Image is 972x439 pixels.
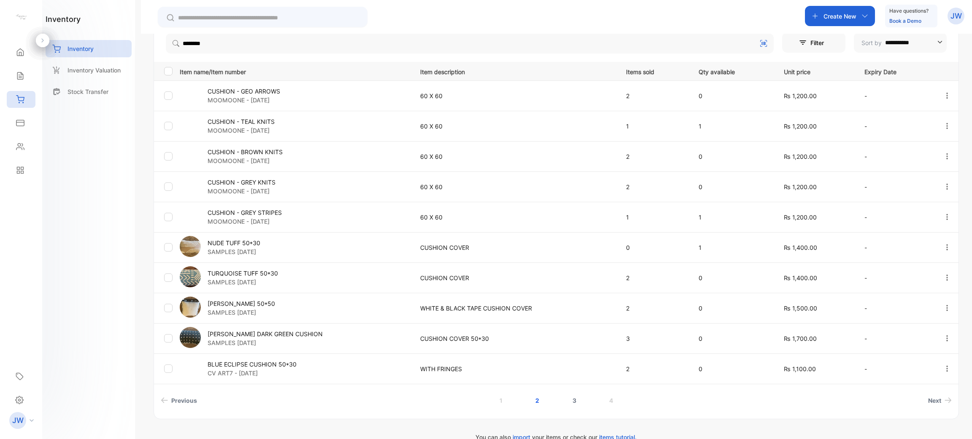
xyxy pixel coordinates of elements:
[626,334,681,343] p: 3
[208,278,278,286] p: SAMPLES [DATE]
[699,182,767,191] p: 0
[208,178,275,187] p: CUSHION - GREY KNITS
[180,266,201,287] img: item
[420,91,608,100] p: 60 X 60
[626,91,681,100] p: 2
[784,214,817,221] span: ₨ 1,200.00
[67,44,94,53] p: Inventory
[699,213,767,222] p: 1
[823,12,856,21] p: Create New
[180,206,201,227] img: item
[12,415,24,426] p: JW
[626,304,681,313] p: 2
[699,66,767,76] p: Qty available
[864,66,926,76] p: Expiry Date
[420,364,608,373] p: WITH FRINGES
[784,92,817,99] span: ₨ 1,200.00
[928,396,941,405] span: Next
[208,369,297,377] p: CV ART7 - [DATE]
[180,115,201,136] img: item
[154,393,958,408] ul: Pagination
[208,217,282,226] p: MOOMOONE - [DATE]
[626,122,681,131] p: 1
[420,334,608,343] p: CUSHION COVER 50*30
[784,335,817,342] span: ₨ 1,700.00
[15,11,27,24] img: logo
[208,360,297,369] p: BLUE ECLIPSE CUSHION 50*30
[889,18,921,24] a: Book a Demo
[208,96,280,104] p: MOOMOONE - [DATE]
[626,364,681,373] p: 2
[208,126,275,135] p: MOOMOONE - [DATE]
[180,236,201,257] img: item
[784,274,817,281] span: ₨ 1,400.00
[208,247,260,256] p: SAMPLES [DATE]
[784,153,817,160] span: ₨ 1,200.00
[180,357,201,378] img: item
[925,393,955,408] a: Next page
[699,91,767,100] p: 0
[208,238,260,247] p: NUDE TUFF 50*30
[599,393,623,408] a: Page 4
[420,182,608,191] p: 60 X 60
[864,213,926,222] p: -
[864,273,926,282] p: -
[208,308,275,317] p: SAMPLES [DATE]
[626,182,681,191] p: 2
[208,147,283,156] p: CUSHION - BROWN KNITS
[208,269,278,278] p: TURQUOISE TUFF 50*30
[180,175,201,196] img: item
[784,305,817,312] span: ₨ 1,500.00
[864,91,926,100] p: -
[699,334,767,343] p: 0
[208,87,280,96] p: CUSHION - GEO ARROWS
[626,152,681,161] p: 2
[420,273,608,282] p: CUSHION COVER
[699,243,767,252] p: 1
[950,11,962,21] p: JW
[46,62,132,79] a: Inventory Valuation
[420,66,608,76] p: Item description
[67,87,108,96] p: Stock Transfer
[805,6,875,26] button: Create New
[699,364,767,373] p: 0
[699,152,767,161] p: 0
[208,299,275,308] p: [PERSON_NAME] 50*50
[180,66,410,76] p: Item name/Item number
[46,13,81,25] h1: inventory
[864,364,926,373] p: -
[864,122,926,131] p: -
[784,365,816,372] span: ₨ 1,100.00
[7,3,32,29] button: Open LiveChat chat widget
[626,243,681,252] p: 0
[784,244,817,251] span: ₨ 1,400.00
[67,66,121,75] p: Inventory Valuation
[864,304,926,313] p: -
[784,123,817,130] span: ₨ 1,200.00
[46,83,132,100] a: Stock Transfer
[180,145,201,166] img: item
[420,122,608,131] p: 60 X 60
[180,327,201,348] img: item
[626,273,681,282] p: 2
[699,122,767,131] p: 1
[525,393,549,408] a: Page 2 is your current page
[699,304,767,313] p: 0
[864,243,926,252] p: -
[864,182,926,191] p: -
[626,213,681,222] p: 1
[208,187,275,195] p: MOOMOONE - [DATE]
[180,297,201,318] img: item
[208,156,283,165] p: MOOMOONE - [DATE]
[208,117,275,126] p: CUSHION - TEAL KNITS
[420,243,608,252] p: CUSHION COVER
[208,338,323,347] p: SAMPLES [DATE]
[46,40,132,57] a: Inventory
[208,329,323,338] p: [PERSON_NAME] DARK GREEN CUSHION
[562,393,586,408] a: Page 3
[784,183,817,190] span: ₨ 1,200.00
[157,393,200,408] a: Previous page
[420,213,608,222] p: 60 X 60
[784,66,847,76] p: Unit price
[489,393,513,408] a: Page 1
